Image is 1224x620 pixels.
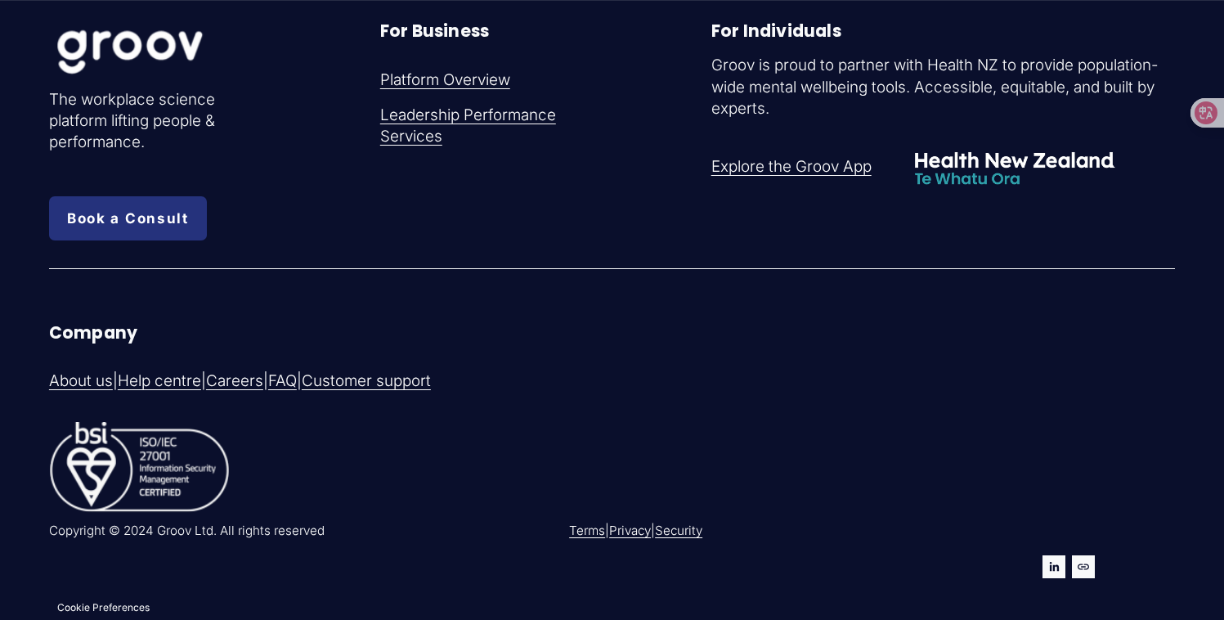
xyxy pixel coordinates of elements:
[569,522,605,539] a: Terms
[49,522,608,539] p: Copyright © 2024 Groov Ltd. All rights reserved
[49,371,608,392] p: | | | |
[380,19,489,43] strong: For Business
[711,19,841,43] strong: For Individuals
[118,371,201,392] a: Help centre
[1042,555,1065,578] a: LinkedIn
[49,196,207,240] a: Book a Consult
[49,371,113,392] a: About us
[302,371,431,392] a: Customer support
[206,371,263,392] a: Careers
[569,522,939,539] p: | |
[49,89,229,154] p: The workplace science platform lifting people & performance.
[268,371,297,392] a: FAQ
[711,156,872,177] a: Explore the Groov App
[1072,555,1095,578] a: URL
[711,55,1175,119] p: Groov is proud to partner with Health NZ to provide population-wide mental wellbeing tools. Acces...
[57,601,150,613] button: Cookie Preferences
[655,522,702,539] a: Security
[609,522,651,539] a: Privacy
[380,70,510,91] a: Platform Overview
[380,105,608,148] a: Leadership Performance Services
[49,321,137,344] strong: Company
[49,595,158,620] section: Manage previously selected cookie options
